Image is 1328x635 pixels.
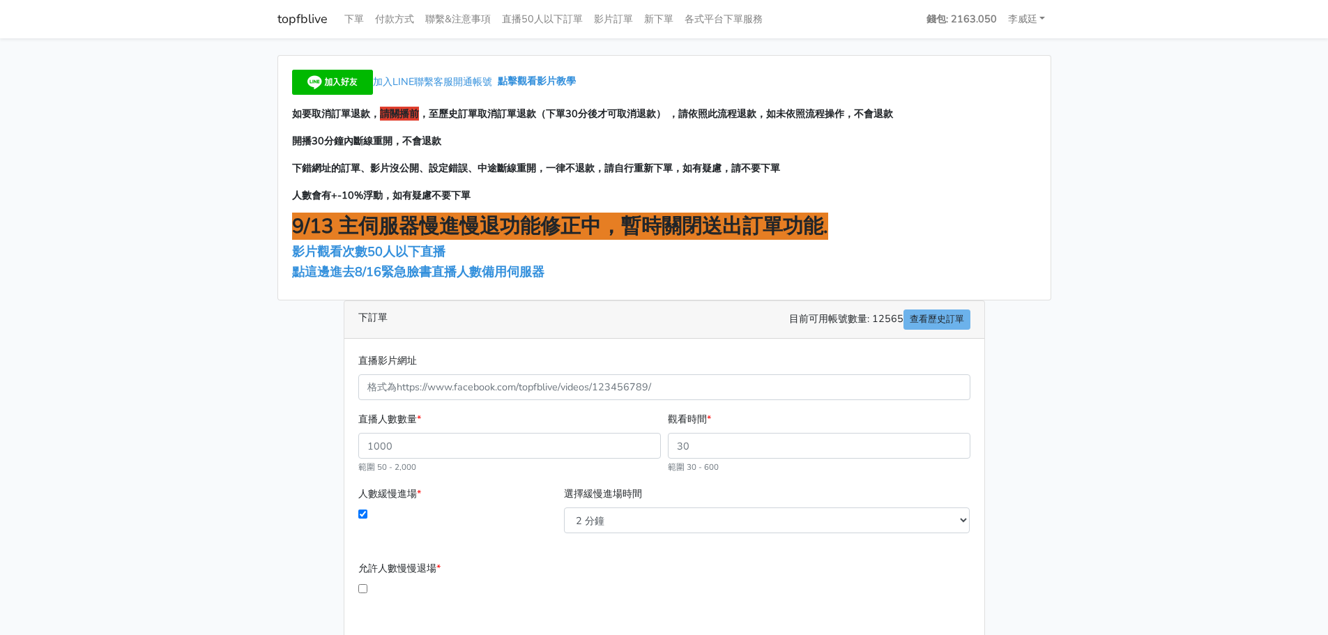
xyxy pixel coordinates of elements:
[358,560,441,576] label: 允許人數慢慢退場
[668,461,719,473] small: 範圍 30 - 600
[496,6,588,33] a: 直播50人以下訂單
[277,6,328,33] a: topfblive
[926,12,997,26] strong: 錢包: 2163.050
[292,75,498,89] a: 加入LINE聯繫客服開通帳號
[292,161,780,175] span: 下錯網址的訂單、影片沒公開、設定錯誤、中途斷線重開，一律不退款，請自行重新下單，如有疑慮，請不要下單
[292,134,441,148] span: 開播30分鐘內斷線重開，不會退款
[668,433,970,459] input: 30
[358,374,970,400] input: 格式為https://www.facebook.com/topfblive/videos/123456789/
[292,243,367,260] a: 影片觀看次數
[358,433,661,459] input: 1000
[498,75,576,89] a: 點擊觀看影片教學
[292,213,828,240] span: 9/13 主伺服器慢進慢退功能修正中，暫時關閉送出訂單功能.
[367,243,449,260] a: 50人以下直播
[358,411,421,427] label: 直播人數數量
[1002,6,1051,33] a: 李威廷
[339,6,369,33] a: 下單
[292,263,544,280] a: 點這邊進去8/16緊急臉書直播人數備用伺服器
[668,411,711,427] label: 觀看時間
[358,353,417,369] label: 直播影片網址
[344,301,984,339] div: 下訂單
[639,6,679,33] a: 新下單
[292,70,373,95] img: 加入好友
[373,75,492,89] span: 加入LINE聯繫客服開通帳號
[588,6,639,33] a: 影片訂單
[369,6,420,33] a: 付款方式
[358,486,421,502] label: 人數緩慢進場
[903,309,970,330] a: 查看歷史訂單
[921,6,1002,33] a: 錢包: 2163.050
[564,486,642,502] label: 選擇緩慢進場時間
[679,6,768,33] a: 各式平台下單服務
[419,107,893,121] span: ，至歷史訂單取消訂單退款（下單30分後才可取消退款） ，請依照此流程退款，如未依照流程操作，不會退款
[358,461,416,473] small: 範圍 50 - 2,000
[420,6,496,33] a: 聯繫&注意事項
[292,188,471,202] span: 人數會有+-10%浮動，如有疑慮不要下單
[292,107,380,121] span: 如要取消訂單退款，
[380,107,419,121] span: 請關播前
[789,309,970,330] span: 目前可用帳號數量: 12565
[367,243,445,260] span: 50人以下直播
